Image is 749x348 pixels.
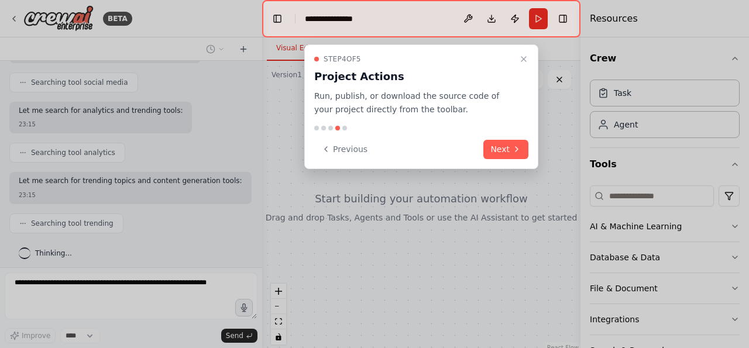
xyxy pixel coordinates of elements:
p: Run, publish, or download the source code of your project directly from the toolbar. [314,89,514,116]
button: Hide left sidebar [269,11,286,27]
button: Next [483,140,528,159]
button: Previous [314,140,374,159]
button: Close walkthrough [517,52,531,66]
span: Step 4 of 5 [324,54,361,64]
h3: Project Actions [314,68,514,85]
